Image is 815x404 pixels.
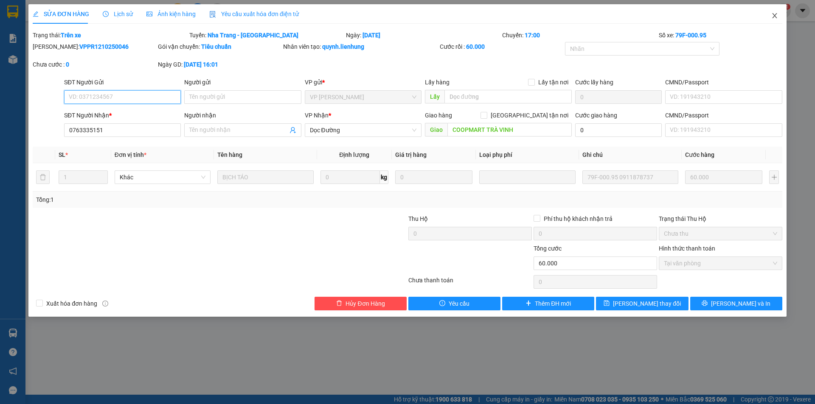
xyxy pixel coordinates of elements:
input: Dọc đường [444,90,572,103]
span: picture [146,11,152,17]
b: Trên xe [61,32,81,39]
img: icon [209,11,216,18]
span: Cước hàng [685,151,714,158]
div: Chưa cước : [33,60,156,69]
input: Ghi Chú [582,170,678,184]
div: Trạng thái Thu Hộ [659,214,782,223]
span: Yêu cầu xuất hóa đơn điện tử [209,11,299,17]
th: Ghi chú [579,147,682,163]
button: exclamation-circleYêu cầu [408,297,500,310]
span: Lấy hàng [425,79,450,86]
label: Cước giao hàng [575,112,617,119]
label: Hình thức thanh toán [659,245,715,252]
span: Chưa thu [664,227,777,240]
span: Ảnh kiện hàng [146,11,196,17]
span: SL [59,151,65,158]
span: VP Phan Rang [310,91,416,103]
span: clock-circle [103,11,109,17]
div: Tuyến: [188,31,345,40]
span: edit [33,11,39,17]
button: plus [769,170,778,184]
span: Khác [120,171,205,184]
span: Xuất hóa đơn hàng [43,299,101,308]
div: Số xe: [658,31,783,40]
span: Lịch sử [103,11,133,17]
div: Trạng thái: [32,31,188,40]
b: 60.000 [466,43,485,50]
button: printer[PERSON_NAME] và In [690,297,782,310]
span: Hủy Đơn Hàng [346,299,385,308]
span: Lấy [425,90,444,103]
span: info-circle [102,301,108,306]
b: 17:00 [525,32,540,39]
div: Người nhận [184,111,301,120]
div: VP gửi [305,78,422,87]
input: 0 [395,170,472,184]
div: Tổng: 1 [36,195,315,204]
div: Nhân viên tạo: [283,42,438,51]
div: Ngày GD: [158,60,281,69]
button: delete [36,170,50,184]
div: Chưa thanh toán [407,276,533,290]
span: Phí thu hộ khách nhận trả [540,214,616,223]
button: plusThêm ĐH mới [502,297,594,310]
span: user-add [289,127,296,134]
span: [PERSON_NAME] thay đổi [613,299,681,308]
div: Cước rồi : [440,42,563,51]
th: Loại phụ phí [476,147,579,163]
span: Yêu cầu [449,299,469,308]
b: 0 [66,61,69,68]
b: VPPR1210250046 [79,43,129,50]
span: Thêm ĐH mới [535,299,571,308]
span: close [771,12,778,19]
div: Người gửi [184,78,301,87]
div: [PERSON_NAME]: [33,42,156,51]
span: exclamation-circle [439,300,445,307]
span: [GEOGRAPHIC_DATA] tận nơi [487,111,572,120]
div: Ngày: [345,31,502,40]
span: delete [336,300,342,307]
label: Cước lấy hàng [575,79,613,86]
input: Dọc đường [447,123,572,137]
b: [DATE] 16:01 [184,61,218,68]
b: Tiêu chuẩn [201,43,231,50]
div: CMND/Passport [665,78,782,87]
input: VD: Bàn, Ghế [217,170,313,184]
span: Đơn vị tính [115,151,146,158]
span: Định lượng [339,151,369,158]
div: SĐT Người Gửi [64,78,181,87]
input: 0 [685,170,762,184]
input: Cước giao hàng [575,123,662,137]
div: SĐT Người Nhận [64,111,181,120]
b: quynh.lienhung [322,43,364,50]
button: deleteHủy Đơn Hàng [315,297,407,310]
span: Tại văn phòng [664,257,777,270]
span: Giao [425,123,447,137]
span: Giao hàng [425,112,452,119]
span: Giá trị hàng [395,151,427,158]
span: kg [380,170,388,184]
span: SỬA ĐƠN HÀNG [33,11,89,17]
span: Tổng cước [534,245,562,252]
span: Dọc Đường [310,124,416,137]
span: printer [702,300,708,307]
b: 79F-000.95 [675,32,706,39]
span: Thu Hộ [408,215,428,222]
span: save [604,300,610,307]
span: plus [526,300,531,307]
span: [PERSON_NAME] và In [711,299,770,308]
span: Lấy tận nơi [535,78,572,87]
b: Nha Trang - [GEOGRAPHIC_DATA] [208,32,298,39]
div: Chuyến: [501,31,658,40]
div: Gói vận chuyển: [158,42,281,51]
span: Tên hàng [217,151,242,158]
b: [DATE] [363,32,380,39]
div: CMND/Passport [665,111,782,120]
span: VP Nhận [305,112,329,119]
input: Cước lấy hàng [575,90,662,104]
button: Close [763,4,787,28]
button: save[PERSON_NAME] thay đổi [596,297,688,310]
